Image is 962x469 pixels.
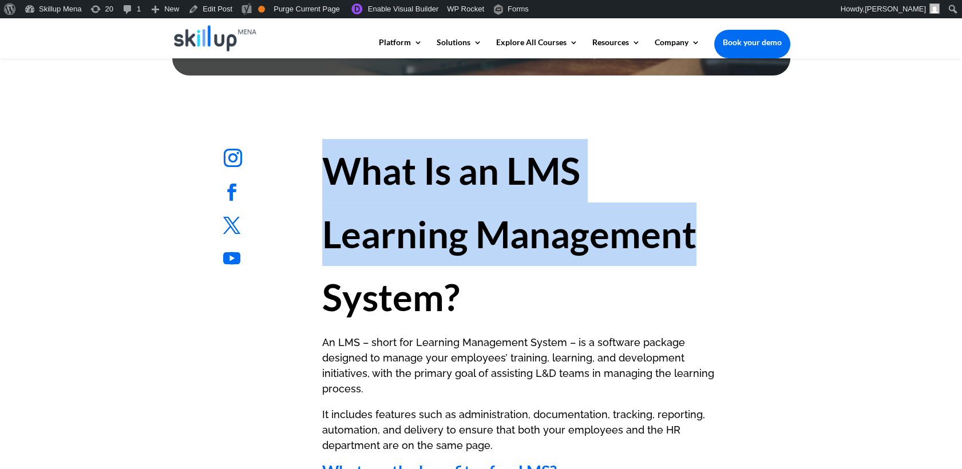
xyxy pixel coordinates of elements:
[865,5,926,13] span: [PERSON_NAME]
[322,148,696,319] strong: What Is an LMS Learning Management System?
[379,38,422,58] a: Platform
[174,25,257,51] img: Skillup Mena
[215,175,249,209] a: Follow on Facebook
[592,38,640,58] a: Resources
[322,407,725,463] p: It includes features such as administration, documentation, tracking, reporting, automation, and ...
[215,208,249,243] a: Follow on X
[496,38,578,58] a: Explore All Courses
[322,335,725,407] p: An LMS – short for Learning Management System – is a software package designed to manage your emp...
[437,38,482,58] a: Solutions
[215,140,251,176] a: Follow on Instagram
[655,38,700,58] a: Company
[258,6,265,13] div: OK
[714,30,790,55] a: Book your demo
[905,414,962,469] iframe: Chat Widget
[215,241,249,276] a: Follow on Youtube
